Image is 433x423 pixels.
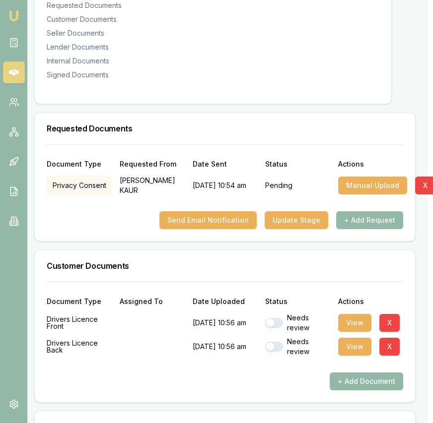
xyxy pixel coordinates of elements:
[193,176,258,195] div: [DATE] 10:54 am
[47,176,112,195] div: Privacy Consent
[47,42,379,52] div: Lender Documents
[193,161,258,168] div: Date Sent
[47,313,112,333] div: Drivers Licence Front
[336,211,403,229] button: + Add Request
[265,181,292,190] p: Pending
[47,14,379,24] div: Customer Documents
[47,56,379,66] div: Internal Documents
[265,211,328,229] button: Update Stage
[120,161,185,168] div: Requested From
[338,161,403,168] div: Actions
[265,313,330,333] div: Needs review
[47,298,112,305] div: Document Type
[47,262,403,270] h3: Customer Documents
[265,161,330,168] div: Status
[330,372,403,390] button: + Add Document
[159,211,257,229] button: Send Email Notification
[193,337,258,357] p: [DATE] 10:56 am
[338,314,371,332] button: View
[338,298,403,305] div: Actions
[379,314,400,332] button: X
[379,338,400,356] button: X
[265,337,330,357] div: Needs review
[338,338,371,356] button: View
[120,176,185,195] p: [PERSON_NAME] KAUR
[265,298,330,305] div: Status
[47,161,112,168] div: Document Type
[193,298,258,305] div: Date Uploaded
[47,70,379,80] div: Signed Documents
[47,0,379,10] div: Requested Documents
[47,337,112,357] div: Drivers Licence Back
[47,28,379,38] div: Seller Documents
[47,124,403,132] h3: Requested Documents
[120,298,185,305] div: Assigned To
[338,177,407,194] button: Manual Upload
[193,313,258,333] p: [DATE] 10:56 am
[8,10,20,22] img: emu-icon-u.png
